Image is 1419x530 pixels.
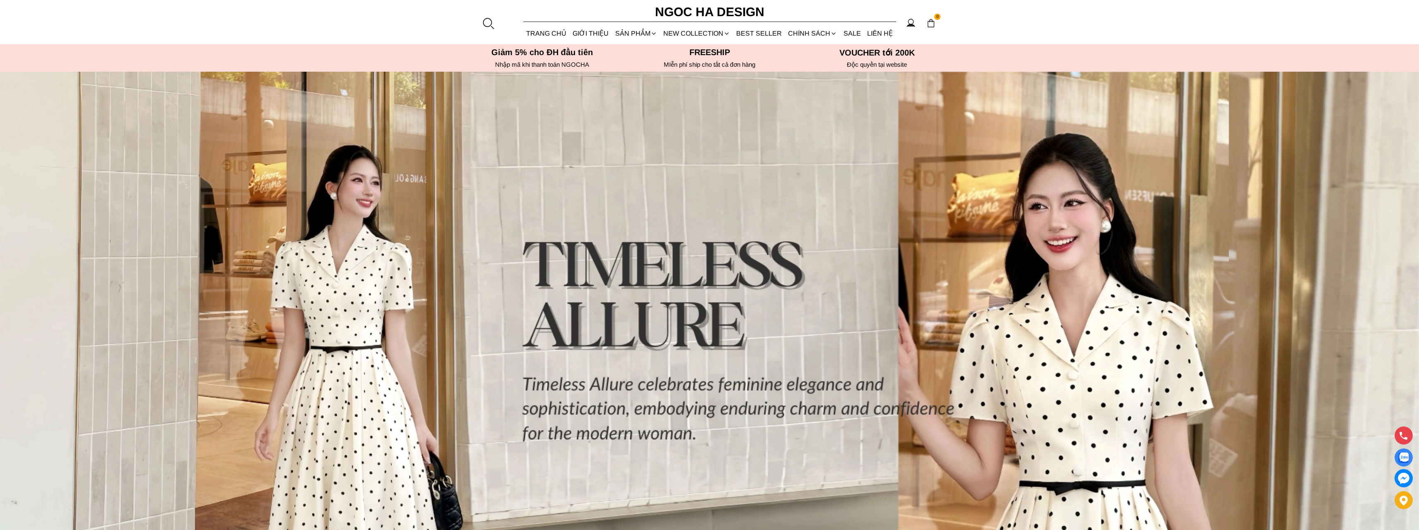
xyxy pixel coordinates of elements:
[523,22,570,44] a: TRANG CHỦ
[491,48,593,57] font: Giảm 5% cho ĐH đầu tiên
[796,61,958,68] h6: Độc quyền tại website
[840,22,864,44] a: SALE
[660,22,733,44] a: NEW COLLECTION
[629,61,791,68] h6: MIễn phí ship cho tất cả đơn hàng
[864,22,896,44] a: LIÊN HỆ
[1395,469,1413,487] a: messenger
[926,19,936,28] img: img-CART-ICON-ksit0nf1
[1398,453,1409,463] img: Display image
[689,48,730,57] font: Freeship
[570,22,612,44] a: GIỚI THIỆU
[495,61,589,68] font: Nhập mã khi thanh toán NGOCHA
[934,14,941,20] span: 0
[796,48,958,58] h5: VOUCHER tới 200K
[648,2,772,22] a: Ngoc Ha Design
[733,22,785,44] a: BEST SELLER
[785,22,840,44] div: Chính sách
[612,22,660,44] div: SẢN PHẨM
[1395,448,1413,467] a: Display image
